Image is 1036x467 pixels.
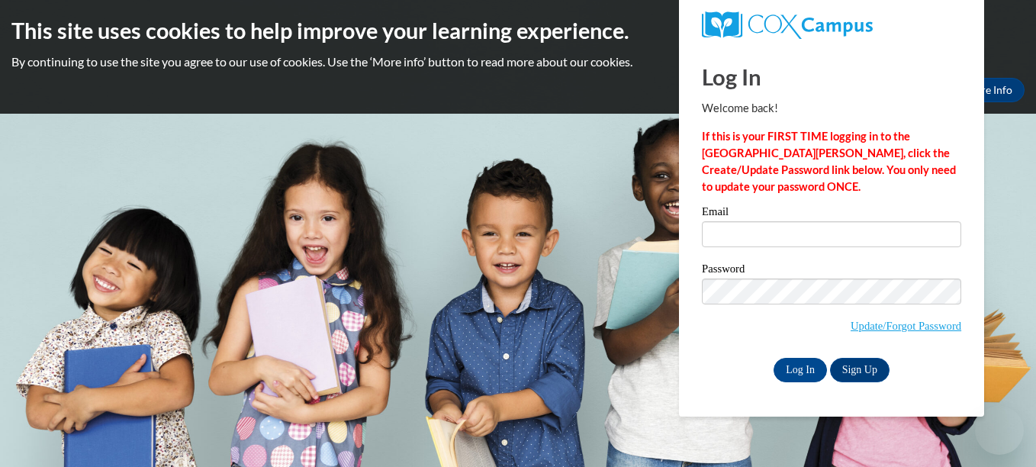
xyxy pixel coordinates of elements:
p: By continuing to use the site you agree to our use of cookies. Use the ‘More info’ button to read... [11,53,1025,70]
h1: Log In [702,61,961,92]
label: Email [702,206,961,221]
a: Update/Forgot Password [851,320,961,332]
a: COX Campus [702,11,961,39]
img: COX Campus [702,11,873,39]
input: Log In [774,358,827,382]
p: Welcome back! [702,100,961,117]
a: Sign Up [830,358,890,382]
iframe: Button to launch messaging window [975,406,1024,455]
h2: This site uses cookies to help improve your learning experience. [11,15,1025,46]
strong: If this is your FIRST TIME logging in to the [GEOGRAPHIC_DATA][PERSON_NAME], click the Create/Upd... [702,130,956,193]
a: More Info [953,78,1025,102]
label: Password [702,263,961,279]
